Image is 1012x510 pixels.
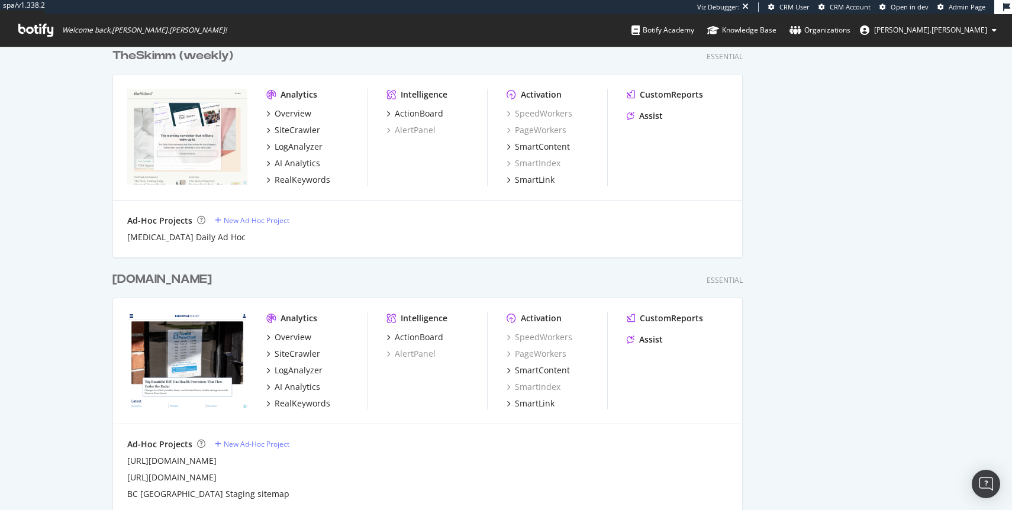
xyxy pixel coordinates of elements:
[386,108,443,120] a: ActionBoard
[281,312,317,324] div: Analytics
[275,124,320,136] div: SiteCrawler
[627,89,703,101] a: CustomReports
[507,398,555,409] a: SmartLink
[224,439,289,449] div: New Ad-Hoc Project
[507,381,560,393] a: SmartIndex
[127,488,289,500] a: BC [GEOGRAPHIC_DATA] Staging sitemap
[521,89,562,101] div: Activation
[386,331,443,343] a: ActionBoard
[275,108,311,120] div: Overview
[707,51,743,62] div: Essential
[127,438,192,450] div: Ad-Hoc Projects
[507,108,572,120] a: SpeedWorkers
[631,14,694,46] a: Botify Academy
[627,110,663,122] a: Assist
[386,124,436,136] a: AlertPanel
[266,174,330,186] a: RealKeywords
[401,89,447,101] div: Intelligence
[972,470,1000,498] div: Open Intercom Messenger
[266,157,320,169] a: AI Analytics
[275,381,320,393] div: AI Analytics
[386,348,436,360] a: AlertPanel
[707,24,776,36] div: Knowledge Base
[275,174,330,186] div: RealKeywords
[507,331,572,343] a: SpeedWorkers
[112,47,238,64] a: TheSkimm (weekly)
[215,215,289,225] a: New Ad-Hoc Project
[224,215,289,225] div: New Ad-Hoc Project
[515,174,555,186] div: SmartLink
[627,334,663,346] a: Assist
[266,364,323,376] a: LogAnalyzer
[639,110,663,122] div: Assist
[266,398,330,409] a: RealKeywords
[697,2,740,12] div: Viz Debugger:
[127,231,246,243] a: [MEDICAL_DATA] Daily Ad Hoc
[818,2,871,12] a: CRM Account
[937,2,985,12] a: Admin Page
[707,14,776,46] a: Knowledge Base
[507,124,566,136] a: PageWorkers
[275,364,323,376] div: LogAnalyzer
[507,174,555,186] a: SmartLink
[395,108,443,120] div: ActionBoard
[789,24,850,36] div: Organizations
[401,312,447,324] div: Intelligence
[127,215,192,227] div: Ad-Hoc Projects
[830,2,871,11] span: CRM Account
[112,271,212,288] div: [DOMAIN_NAME]
[627,312,703,324] a: CustomReports
[891,2,929,11] span: Open in dev
[631,24,694,36] div: Botify Academy
[281,89,317,101] div: Analytics
[275,348,320,360] div: SiteCrawler
[112,47,233,64] div: TheSkimm (weekly)
[515,398,555,409] div: SmartLink
[266,108,311,120] a: Overview
[507,157,560,169] a: SmartIndex
[266,141,323,153] a: LogAnalyzer
[879,2,929,12] a: Open in dev
[275,157,320,169] div: AI Analytics
[507,348,566,360] a: PageWorkers
[127,89,247,185] img: diabetesdaily.com
[779,2,810,11] span: CRM User
[266,348,320,360] a: SiteCrawler
[521,312,562,324] div: Activation
[127,312,247,408] img: medpagetoday.com
[949,2,985,11] span: Admin Page
[507,364,570,376] a: SmartContent
[275,331,311,343] div: Overview
[507,141,570,153] a: SmartContent
[640,89,703,101] div: CustomReports
[275,141,323,153] div: LogAnalyzer
[640,312,703,324] div: CustomReports
[62,25,227,35] span: Welcome back, [PERSON_NAME].[PERSON_NAME] !
[266,124,320,136] a: SiteCrawler
[215,439,289,449] a: New Ad-Hoc Project
[639,334,663,346] div: Assist
[127,455,217,467] a: [URL][DOMAIN_NAME]
[266,331,311,343] a: Overview
[850,21,1006,40] button: [PERSON_NAME].[PERSON_NAME]
[707,275,743,285] div: Essential
[395,331,443,343] div: ActionBoard
[874,25,987,35] span: emerson.prager
[768,2,810,12] a: CRM User
[266,381,320,393] a: AI Analytics
[127,472,217,483] a: [URL][DOMAIN_NAME]
[275,398,330,409] div: RealKeywords
[789,14,850,46] a: Organizations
